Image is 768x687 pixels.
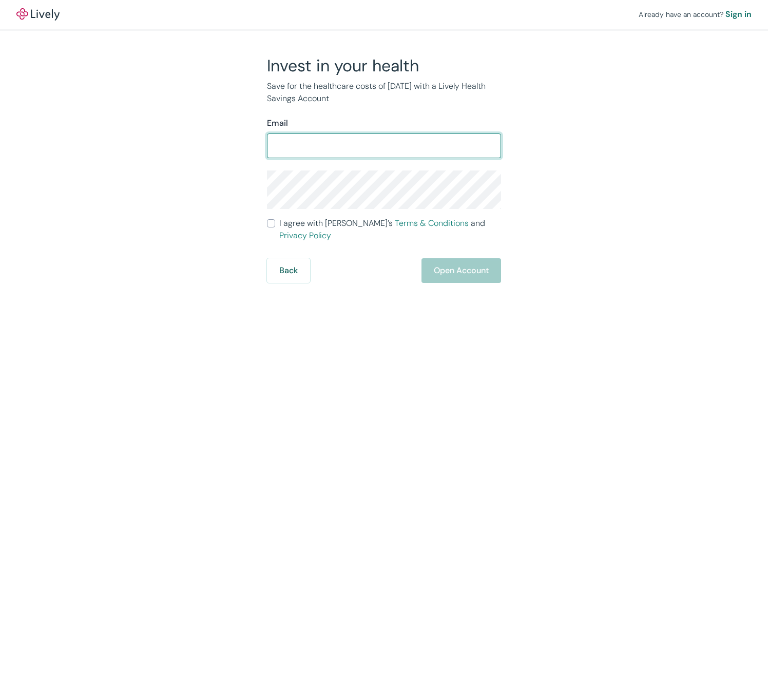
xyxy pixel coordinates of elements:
[279,217,501,242] span: I agree with [PERSON_NAME]’s and
[267,117,288,129] label: Email
[16,8,60,21] a: LivelyLively
[16,8,60,21] img: Lively
[639,8,752,21] div: Already have an account?
[267,258,310,283] button: Back
[279,230,331,241] a: Privacy Policy
[267,55,501,76] h2: Invest in your health
[725,8,752,21] a: Sign in
[395,218,469,228] a: Terms & Conditions
[267,80,501,105] p: Save for the healthcare costs of [DATE] with a Lively Health Savings Account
